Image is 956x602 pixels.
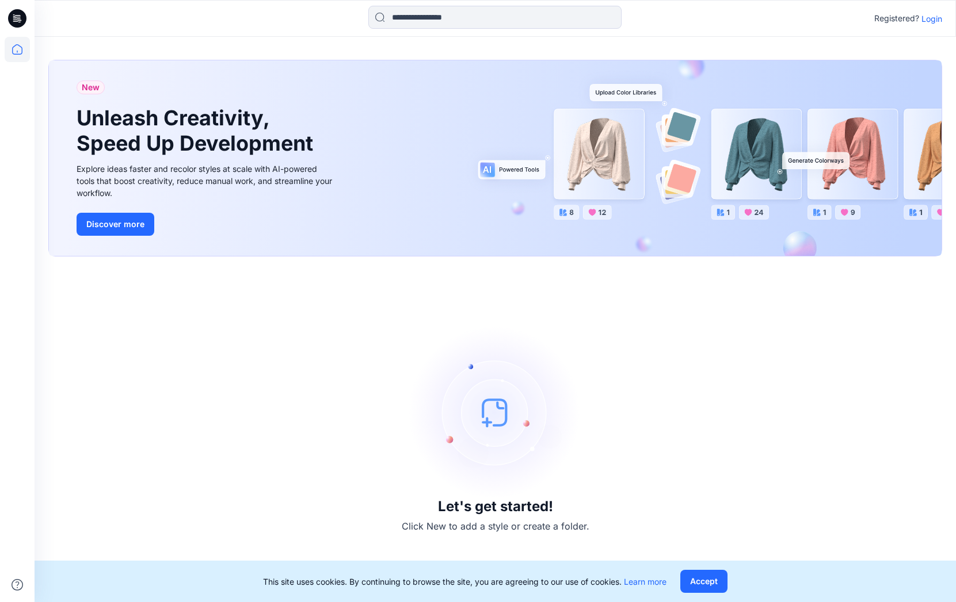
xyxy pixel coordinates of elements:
h3: Let's get started! [438,499,553,515]
div: Explore ideas faster and recolor styles at scale with AI-powered tools that boost creativity, red... [77,163,336,199]
button: Accept [680,570,728,593]
span: New [82,80,100,94]
button: Discover more [77,213,154,236]
p: Registered? [874,11,919,25]
p: Login [921,13,942,25]
h1: Unleash Creativity, Speed Up Development [77,106,318,155]
img: empty-state-image.svg [409,326,582,499]
p: This site uses cookies. By continuing to browse the site, you are agreeing to our use of cookies. [263,576,666,588]
a: Discover more [77,213,336,236]
a: Learn more [624,577,666,586]
p: Click New to add a style or create a folder. [402,519,589,533]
